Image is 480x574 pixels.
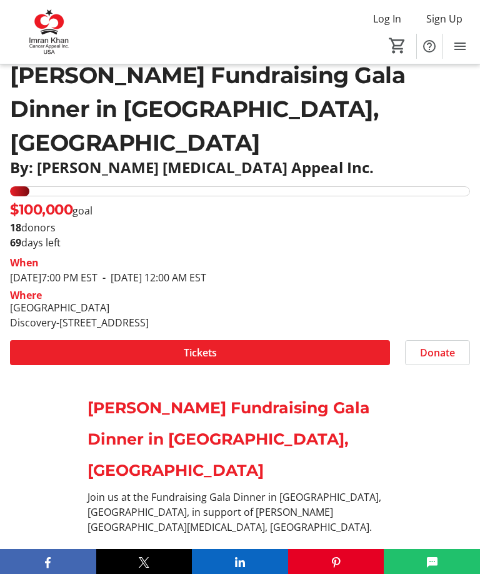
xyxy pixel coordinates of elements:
[96,549,192,574] button: X
[10,315,149,330] div: Discovery-[STREET_ADDRESS]
[10,236,21,249] span: 69
[10,186,470,196] div: 4.2250000000000005% of fundraising goal reached
[384,549,480,574] button: SMS
[10,290,42,300] div: Where
[7,9,91,56] img: Imran Khan Cancer Appeal Inc.'s Logo
[10,221,21,234] b: 18
[10,271,97,284] span: [DATE] 7:00 PM EST
[10,61,405,156] span: [PERSON_NAME] Fundraising Gala Dinner in [GEOGRAPHIC_DATA], [GEOGRAPHIC_DATA]
[447,34,472,59] button: Menu
[97,271,111,284] span: -
[10,300,149,315] div: [GEOGRAPHIC_DATA]
[97,271,206,284] span: [DATE] 12:00 AM EST
[10,220,470,235] p: donors
[10,199,92,220] p: goal
[288,549,384,574] button: Pinterest
[417,34,442,59] button: Help
[192,549,288,574] button: LinkedIn
[10,201,72,218] span: $100,000
[405,340,470,365] button: Donate
[10,255,39,270] div: When
[420,345,455,360] span: Donate
[184,345,217,360] span: Tickets
[10,235,470,250] p: days left
[10,159,470,176] p: By: [PERSON_NAME] [MEDICAL_DATA] Appeal Inc.
[426,11,462,26] span: Sign Up
[87,398,370,480] span: [PERSON_NAME] Fundraising Gala Dinner in [GEOGRAPHIC_DATA], [GEOGRAPHIC_DATA]
[363,9,411,29] button: Log In
[386,34,409,57] button: Cart
[10,340,390,365] button: Tickets
[416,9,472,29] button: Sign Up
[87,490,392,535] p: Join us at the Fundraising Gala Dinner in [GEOGRAPHIC_DATA], [GEOGRAPHIC_DATA], in support of [PE...
[373,11,401,26] span: Log In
